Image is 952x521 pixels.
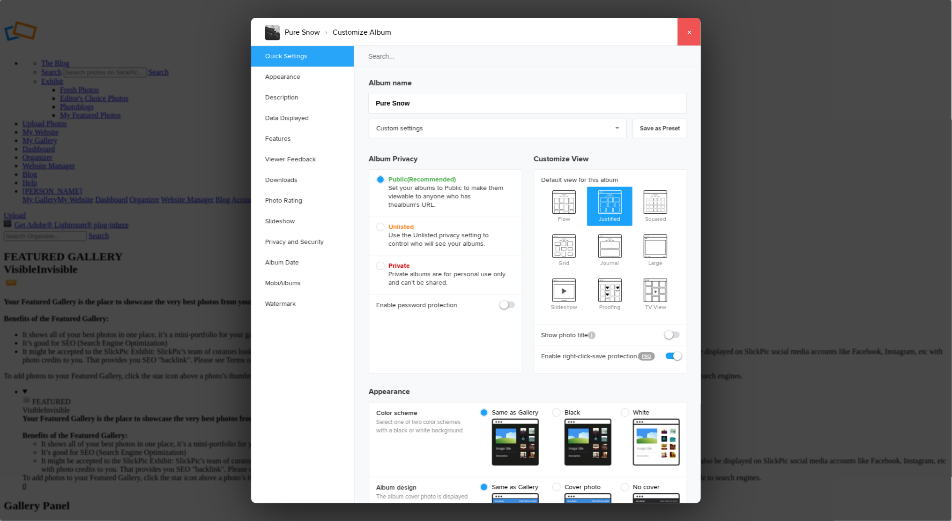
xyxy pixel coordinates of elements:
[376,492,470,518] p: The album cover photo is displayed inside your album in the Gallery.
[251,170,354,190] a: Downloads
[376,301,457,310] b: Enable password protection
[376,223,510,248] span: Use the Unlisted privacy setting to control who will see your albums.
[251,211,354,232] a: Slideshow
[354,45,702,67] input: Search...
[541,275,587,312] span: Slideshow
[534,146,687,169] h3: Customize View
[251,46,354,67] a: Quick Settings
[388,262,410,270] b: Private
[632,275,678,312] span: TV View
[541,331,595,340] b: Show photo title
[552,408,607,417] span: Black
[632,119,687,138] a: Save as Preset
[621,408,675,417] span: White
[480,408,538,417] span: Same as Gallery
[541,175,680,185] b: Default view for this album
[251,294,354,314] a: Watermark
[376,262,510,287] span: Private albums are for personal use only and can't be shared.
[369,119,627,138] a: Custom settings
[369,146,522,169] h3: Album Privacy
[632,231,678,268] span: Large
[621,483,675,491] span: No cover
[320,24,391,40] li: Customize Album
[251,190,354,211] a: Photo Rating
[251,273,354,294] a: MobiAlbums
[265,25,280,40] img: DSC00550-Verbessert-RR-1.jpg
[632,187,678,224] span: Squared
[587,187,633,224] span: Justified
[376,408,470,418] b: Color scheme
[369,378,687,397] h3: Appearance
[369,74,687,89] h3: Album name
[541,231,587,268] span: Grid
[552,483,607,491] span: Cover photo
[251,128,354,149] a: Features
[376,418,470,435] p: Select one of two color schemes with a black or white background.
[677,18,701,46] a: ×
[251,149,354,170] a: Viewer Feedback
[587,231,633,268] span: Journal
[398,201,435,209] span: album's URL.
[376,483,470,492] b: Album design
[587,275,633,312] span: Proofing
[407,175,456,183] i: (Recommended)
[388,223,414,231] b: Unlisted
[251,252,354,273] a: Album Date
[388,175,456,183] b: Public
[285,24,320,40] li: Pure Snow
[251,87,354,108] a: Description
[480,483,538,491] span: Same as Gallery
[251,67,354,87] a: Appearance
[541,187,587,224] span: Flow
[376,175,510,209] span: Set your albums to Public to make them viewable to anyone who has the
[251,108,354,128] a: Data Displayed
[541,352,631,361] b: Enable right-click-save protection
[638,352,655,361] a: PRO
[251,232,354,252] a: Privacy and Security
